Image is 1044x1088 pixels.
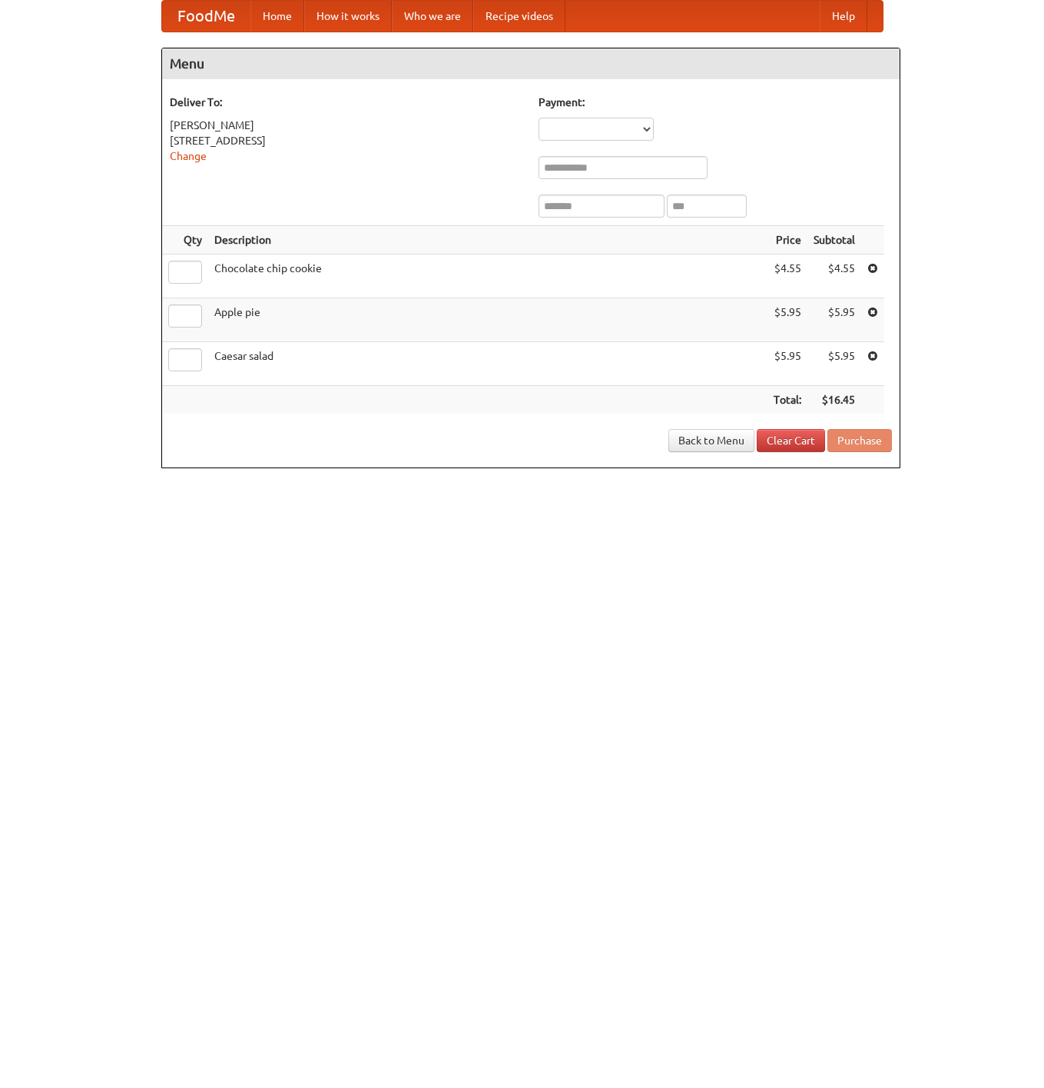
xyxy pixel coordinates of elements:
[807,255,861,298] td: $4.55
[807,342,861,386] td: $5.95
[250,1,304,32] a: Home
[473,1,565,32] a: Recipe videos
[807,298,861,342] td: $5.95
[757,429,825,452] a: Clear Cart
[162,226,208,255] th: Qty
[807,386,861,414] th: $16.45
[807,226,861,255] th: Subtotal
[767,255,807,298] td: $4.55
[827,429,892,452] button: Purchase
[392,1,473,32] a: Who we are
[767,386,807,414] th: Total:
[170,150,207,162] a: Change
[767,342,807,386] td: $5.95
[208,226,767,255] th: Description
[767,298,807,342] td: $5.95
[162,48,900,79] h4: Menu
[208,298,767,342] td: Apple pie
[767,226,807,255] th: Price
[208,342,767,386] td: Caesar salad
[170,95,523,110] h5: Deliver To:
[820,1,867,32] a: Help
[170,133,523,148] div: [STREET_ADDRESS]
[170,118,523,133] div: [PERSON_NAME]
[539,95,892,110] h5: Payment:
[162,1,250,32] a: FoodMe
[668,429,754,452] a: Back to Menu
[208,255,767,298] td: Chocolate chip cookie
[304,1,392,32] a: How it works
